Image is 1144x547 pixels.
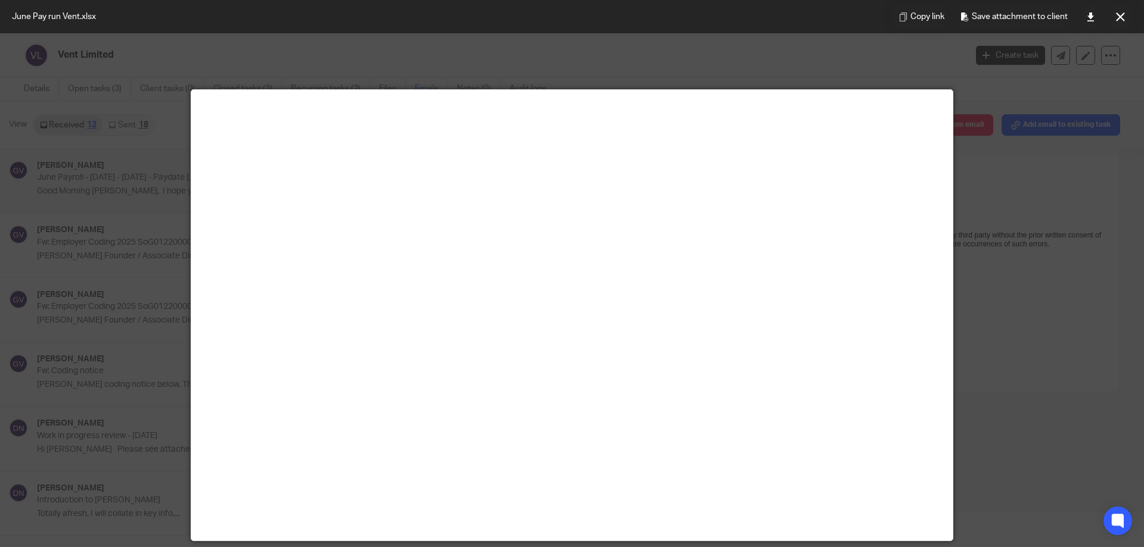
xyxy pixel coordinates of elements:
[910,10,944,24] span: Copy link
[894,5,949,29] button: Copy link
[32,320,44,332] img: icon-linkedin.gif
[16,320,28,332] img: icon-instagram.gif
[18,224,258,234] a: [PERSON_NAME][EMAIL_ADDRESS][DOMAIN_NAME]
[972,10,1068,24] span: Save attachment to client
[955,5,1072,29] button: Save attachment to client
[18,236,94,246] a: [DOMAIN_NAME]
[18,212,79,223] div: 01481 231589
[18,201,79,212] div: 07781 168488
[12,11,96,23] span: June Pay run Vent.xlsx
